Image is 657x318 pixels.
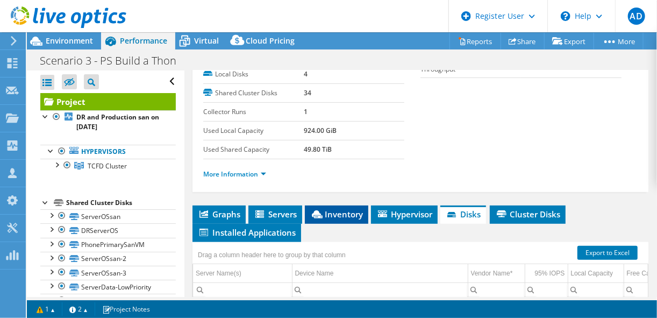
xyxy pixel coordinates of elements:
[304,107,308,116] b: 1
[40,280,176,294] a: ServerData-LowPriority
[95,302,158,316] a: Project Notes
[40,159,176,173] a: TCFD Cluster
[568,264,624,283] td: Local Capacity Column
[203,144,304,155] label: Used Shared Capacity
[62,302,95,316] a: 2
[292,282,468,297] td: Column Device Name, Filter cell
[304,145,332,154] b: 49.80 TiB
[40,266,176,280] a: ServerOSsan-3
[40,145,176,159] a: Hypervisors
[471,267,513,280] div: Vendor Name*
[40,223,176,237] a: DRServerOS
[40,110,176,134] a: DR and Production san on [DATE]
[194,36,219,46] span: Virtual
[40,209,176,223] a: ServerOSsan
[203,107,304,117] label: Collector Runs
[40,93,176,110] a: Project
[193,282,292,297] td: Column Server Name(s), Filter cell
[246,36,295,46] span: Cloud Pricing
[577,246,638,260] a: Export to Excel
[468,282,525,297] td: Column Vendor Name*, Filter cell
[40,294,176,308] a: ServerOSsan-4-LowPriority
[495,209,560,220] span: Cluster Disks
[628,8,645,25] span: AD
[501,33,545,50] a: Share
[193,264,292,283] td: Server Name(s) Column
[304,126,337,135] b: 924.00 GiB
[198,209,240,220] span: Graphs
[46,36,93,46] span: Environment
[120,36,167,46] span: Performance
[254,209,297,220] span: Servers
[88,161,127,171] span: TCFD Cluster
[196,267,241,280] div: Server Name(s)
[304,69,308,79] b: 4
[203,88,304,98] label: Shared Cluster Disks
[376,209,432,220] span: Hypervisor
[446,209,481,220] span: Disks
[568,282,624,297] td: Column Local Capacity, Filter cell
[304,88,311,97] b: 34
[203,169,266,179] a: More Information
[40,238,176,252] a: PhonePrimarySanVM
[571,267,613,280] div: Local Capacity
[203,125,304,136] label: Used Local Capacity
[525,264,568,283] td: 95% IOPS Column
[561,11,570,21] svg: \n
[468,264,525,283] td: Vendor Name* Column
[449,33,501,50] a: Reports
[203,69,304,80] label: Local Disks
[544,33,594,50] a: Export
[35,55,193,67] h1: Scenario 3 - PS Build a Thon
[310,209,363,220] span: Inventory
[198,227,296,238] span: Installed Applications
[525,282,568,297] td: Column 95% IOPS, Filter cell
[292,264,468,283] td: Device Name Column
[295,267,334,280] div: Device Name
[195,248,348,263] div: Drag a column header here to group by that column
[66,196,176,209] div: Shared Cluster Disks
[594,33,644,50] a: More
[534,267,565,280] div: 95% IOPS
[76,112,159,131] b: DR and Production san on [DATE]
[29,302,62,316] a: 1
[40,252,176,266] a: ServerOSsan-2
